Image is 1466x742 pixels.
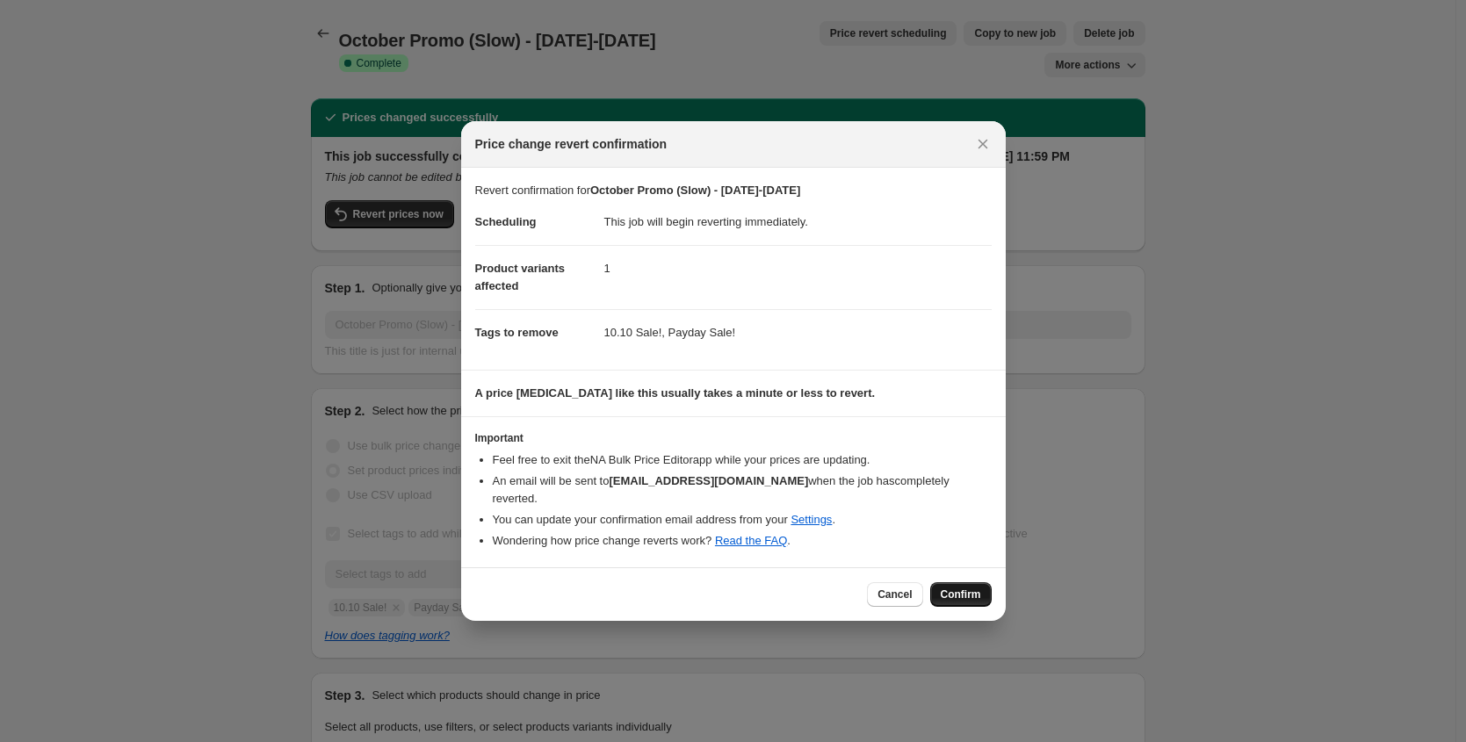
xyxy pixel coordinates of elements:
[930,582,992,607] button: Confirm
[493,472,992,508] li: An email will be sent to when the job has completely reverted .
[475,262,566,292] span: Product variants affected
[475,135,668,153] span: Price change revert confirmation
[493,451,992,469] li: Feel free to exit the NA Bulk Price Editor app while your prices are updating.
[604,245,992,292] dd: 1
[867,582,922,607] button: Cancel
[590,184,800,197] b: October Promo (Slow) - [DATE]-[DATE]
[475,215,537,228] span: Scheduling
[493,532,992,550] li: Wondering how price change reverts work? .
[877,587,912,602] span: Cancel
[791,513,832,526] a: Settings
[941,587,981,602] span: Confirm
[604,199,992,245] dd: This job will begin reverting immediately.
[971,132,995,156] button: Close
[715,534,787,547] a: Read the FAQ
[475,182,992,199] p: Revert confirmation for
[475,326,559,339] span: Tags to remove
[475,431,992,445] h3: Important
[609,474,808,487] b: [EMAIL_ADDRESS][DOMAIN_NAME]
[604,309,992,356] dd: 10.10 Sale!, Payday Sale!
[493,511,992,529] li: You can update your confirmation email address from your .
[475,386,876,400] b: A price [MEDICAL_DATA] like this usually takes a minute or less to revert.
